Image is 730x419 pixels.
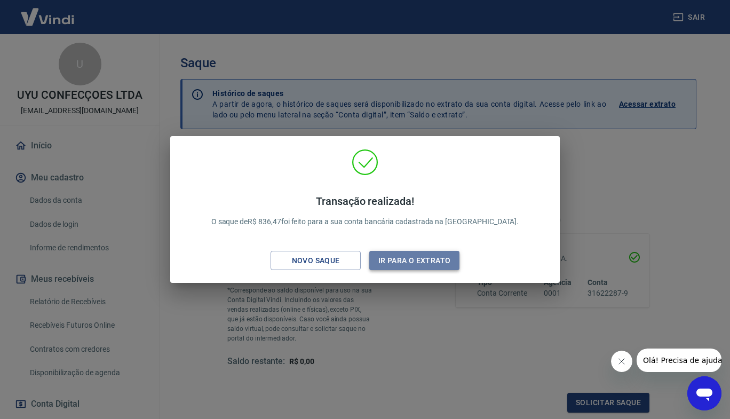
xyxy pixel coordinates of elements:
[6,7,90,16] span: Olá! Precisa de ajuda?
[211,195,519,208] h4: Transação realizada!
[369,251,459,271] button: Ir para o extrato
[211,195,519,227] p: O saque de R$ 836,47 foi feito para a sua conta bancária cadastrada na [GEOGRAPHIC_DATA].
[279,254,353,267] div: Novo saque
[637,349,721,372] iframe: Mensagem da empresa
[271,251,361,271] button: Novo saque
[687,376,721,410] iframe: Botão para abrir a janela de mensagens
[611,351,632,372] iframe: Fechar mensagem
